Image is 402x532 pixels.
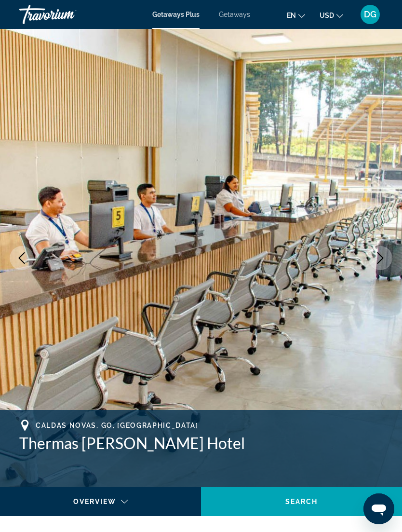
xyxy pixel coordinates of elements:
a: Getaways Plus [152,11,200,18]
a: Travorium [19,2,116,27]
span: Caldas Novas, GO, [GEOGRAPHIC_DATA] [36,422,199,429]
span: DG [364,10,376,19]
span: Search [285,498,318,505]
button: User Menu [358,4,383,25]
button: Change currency [320,8,343,22]
button: Change language [287,8,305,22]
span: en [287,12,296,19]
a: Getaways [219,11,250,18]
button: Previous image [10,246,34,270]
iframe: Button to launch messaging window [363,493,394,524]
span: USD [320,12,334,19]
h1: Thermas [PERSON_NAME] Hotel [19,434,383,453]
button: Search [201,487,402,516]
button: Next image [368,246,392,270]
